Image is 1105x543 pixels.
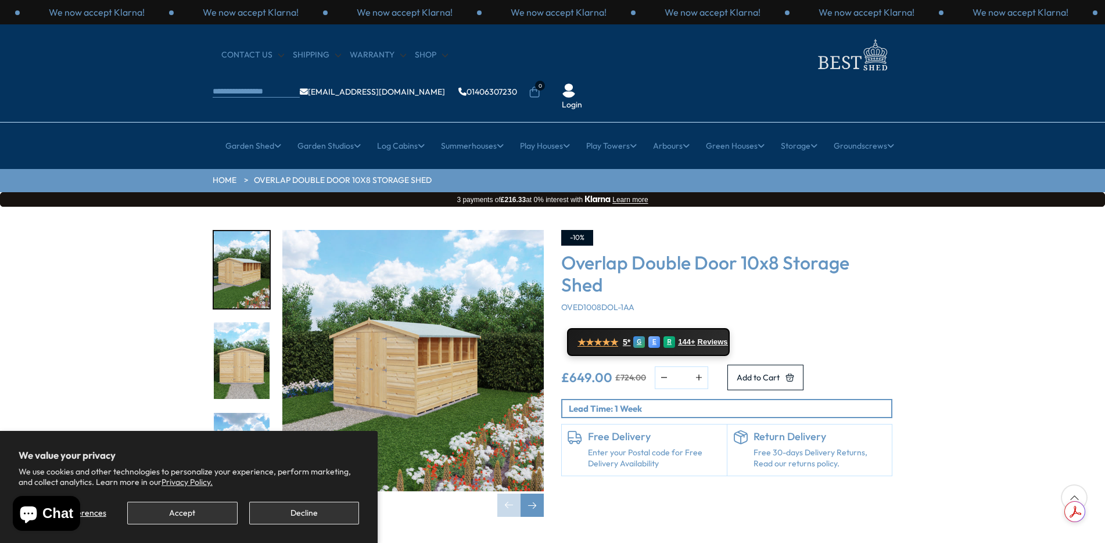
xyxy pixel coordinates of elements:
div: 3 / 21 [213,412,271,491]
div: 1 / 21 [213,230,271,310]
span: 144+ [678,337,695,347]
a: Play Towers [586,131,637,160]
div: 1 / 3 [174,6,328,19]
a: HOME [213,175,236,186]
a: Summerhouses [441,131,504,160]
button: Decline [249,502,359,524]
div: -10% [561,230,593,246]
a: Warranty [350,49,406,61]
div: 3 / 3 [943,6,1097,19]
span: OVED1008DOL-1AA [561,302,634,312]
img: OverlapValueDDoorapex_10x8_windows_GARDEN_END_LIFE_200x200.jpg [214,413,270,490]
h6: Free Delivery [588,430,721,443]
div: 3 / 3 [20,6,174,19]
a: [EMAIL_ADDRESS][DOMAIN_NAME] [300,88,445,96]
p: We now accept Klarna! [511,6,607,19]
div: 1 / 21 [282,230,544,517]
a: Login [562,99,582,111]
a: Groundscrews [834,131,894,160]
p: We now accept Klarna! [973,6,1068,19]
button: Accept [127,502,237,524]
a: Shipping [293,49,341,61]
p: We now accept Klarna! [665,6,760,19]
img: User Icon [562,84,576,98]
a: Garden Studios [297,131,361,160]
a: ★★★★★ 5* G E R 144+ Reviews [567,328,730,356]
a: Overlap Double Door 10x8 Storage Shed [254,175,432,186]
p: We now accept Klarna! [49,6,145,19]
a: Log Cabins [377,131,425,160]
div: 2 / 21 [213,321,271,401]
p: Free 30-days Delivery Returns, Read our returns policy. [754,447,887,470]
img: Overlap Double Door 10x8 Storage Shed [282,230,544,491]
p: We use cookies and other technologies to personalize your experience, perform marketing, and coll... [19,466,359,487]
a: Storage [781,131,817,160]
span: Reviews [698,337,728,347]
h3: Overlap Double Door 10x8 Storage Shed [561,251,892,296]
div: Next slide [521,494,544,517]
img: OverlapValueDDoorapex_10x8_windows_GARDEN_END_200x200.jpg [214,322,270,400]
h6: Return Delivery [754,430,887,443]
a: Play Houses [520,131,570,160]
a: Garden Shed [225,131,281,160]
inbox-online-store-chat: Shopify online store chat [9,496,84,534]
p: We now accept Klarna! [819,6,914,19]
a: Privacy Policy. [162,477,213,487]
div: E [648,336,660,348]
del: £724.00 [615,373,646,382]
p: We now accept Klarna! [357,6,453,19]
p: We now accept Klarna! [203,6,299,19]
p: Lead Time: 1 Week [569,402,891,415]
h2: We value your privacy [19,449,359,461]
div: 3 / 3 [482,6,636,19]
div: 2 / 3 [790,6,943,19]
div: R [663,336,675,348]
div: G [633,336,645,348]
a: 0 [529,87,540,98]
a: Arbours [653,131,690,160]
div: 1 / 3 [636,6,790,19]
img: OverlapValueDDoorapex_10x8_windows_GARDEN_RH_200x200.jpg [214,231,270,308]
span: Add to Cart [737,373,780,382]
div: Previous slide [497,494,521,517]
span: ★★★★★ [577,337,618,348]
a: Green Houses [706,131,765,160]
a: Shop [415,49,448,61]
a: Enter your Postal code for Free Delivery Availability [588,447,721,470]
a: CONTACT US [221,49,284,61]
div: 2 / 3 [328,6,482,19]
span: 0 [535,81,545,91]
img: logo [811,36,892,74]
ins: £649.00 [561,371,612,384]
button: Add to Cart [727,365,803,390]
a: 01406307230 [458,88,517,96]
